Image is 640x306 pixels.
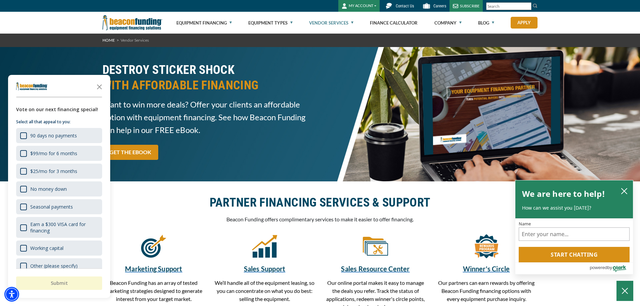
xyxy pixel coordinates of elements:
[8,75,110,298] div: Survey
[511,17,538,29] a: Apply
[16,241,102,256] div: Working capital
[16,276,102,290] button: Submit
[474,233,499,259] img: Winner's Circle
[396,4,414,8] span: Contact Us
[532,3,538,8] img: Search
[363,245,388,251] a: Sales Resource Center
[102,145,158,160] a: GET THE EBOOK
[4,287,19,302] div: Accessibility Menu
[30,132,77,139] div: 90 days no payments
[478,12,494,34] a: Blog
[30,263,78,269] div: Other (please specify)
[30,186,67,192] div: No money down
[30,204,73,210] div: Seasonal payments
[102,215,538,223] p: Beacon Funding offers complimentary services to make it easier to offer financing.
[433,4,446,8] span: Careers
[102,62,316,93] h2: DESTROY STICKER SHOCK
[30,150,77,157] div: $99/mo for 6 months
[522,187,605,201] h2: We are here to help!
[619,186,630,195] button: close chatbox
[141,245,166,251] a: Marketing Support
[30,221,98,234] div: Earn a $300 VISA card for financing
[16,258,102,273] div: Other (please specify)
[324,264,427,274] a: Sales Resource Center
[519,227,630,241] input: Name
[102,12,162,34] img: Beacon Funding Corporation logo
[30,168,77,174] div: $25/mo for 3 months
[434,12,462,34] a: Company
[370,12,418,34] a: Finance Calculator
[309,12,353,34] a: Vendor Services
[474,245,499,251] a: Winner's Circle
[102,195,538,210] h2: PARTNER FINANCING SERVICES & SUPPORT
[435,264,538,274] a: Winner's Circle
[105,279,202,302] span: Beacon Funding has an array of tested marketing strategies designed to generate interest from you...
[102,264,205,274] a: Marketing Support
[438,279,535,302] span: Our partners can earn rewards by offering Beacon Funding financing options with every equipment p...
[102,38,115,43] a: HOME
[121,38,149,43] span: Vendor Services
[522,205,626,211] p: How can we assist you [DATE]?
[16,128,102,143] div: 90 days no payments
[93,80,106,93] button: Close the survey
[102,78,316,93] span: WITH AFFORDABLE FINANCING
[248,12,293,34] a: Equipment Types
[590,263,607,272] span: powered
[213,264,316,274] a: Sales Support
[215,279,314,302] span: We’ll handle all of the equipment leasing, so you can concentrate on what you do best: selling th...
[607,263,612,272] span: by
[16,164,102,179] div: $25/mo for 3 months
[16,106,102,113] div: Vote on our next financing special!
[486,2,531,10] input: Search
[616,281,633,301] button: Close Chatbox
[30,245,63,251] div: Working capital
[176,12,232,34] a: Equipment Financing
[252,233,277,259] img: Sales Support
[252,245,277,251] a: Sales Support
[16,82,48,90] img: Company logo
[16,146,102,161] div: $99/mo for 6 months
[590,263,633,274] a: Powered by Olark
[16,217,102,238] div: Earn a $300 VISA card for financing
[519,222,630,226] label: Name
[16,119,102,125] p: Select all that appeal to you:
[16,181,102,196] div: No money down
[102,98,316,136] span: Want to win more deals? Offer your clients an affordable option with equipment financing. See how...
[519,247,630,262] button: Start chatting
[524,4,530,9] a: Clear search text
[515,180,633,275] div: olark chatbox
[16,199,102,214] div: Seasonal payments
[141,233,166,259] img: Marketing Support
[363,233,388,259] img: Sales Resource Center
